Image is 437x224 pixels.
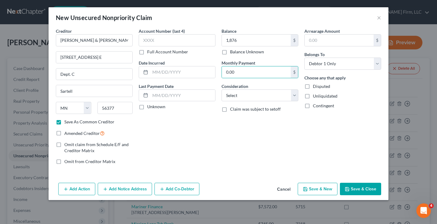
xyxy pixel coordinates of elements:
[139,28,185,34] label: Account Number (last 4)
[313,93,337,99] span: Unliquidated
[230,106,281,112] span: Claim was subject to setoff
[139,83,174,89] label: Last Payment Date
[340,183,381,196] button: Save & Close
[147,104,165,110] label: Unknown
[56,52,132,63] input: Enter address...
[98,183,152,196] button: Add Notice Address
[64,119,114,125] label: Save As Common Creditor
[154,183,199,196] button: Add Co-Debtor
[298,183,337,196] button: Save & New
[291,66,298,78] div: $
[291,35,298,46] div: $
[374,35,381,46] div: $
[150,90,215,101] input: MM/DD/YYYY
[272,183,295,196] button: Cancel
[304,75,346,81] label: Choose any that apply
[222,28,236,34] label: Balance
[147,49,188,55] label: Full Account Number
[313,84,330,89] span: Disputed
[58,183,95,196] button: Add Action
[304,28,340,34] label: Arrearage Amount
[416,203,431,218] iframe: Intercom live chat
[56,85,132,97] input: Enter city...
[64,131,100,136] span: Amended Creditor
[139,60,165,66] label: Date Incurred
[222,35,291,46] input: 0.00
[56,13,152,22] div: New Unsecured Nonpriority Claim
[56,34,133,46] input: Search creditor by name...
[222,66,291,78] input: 0.00
[313,103,334,108] span: Contingent
[64,159,115,164] span: Omit from Creditor Matrix
[139,34,215,46] input: XXXX
[56,28,72,34] span: Creditor
[222,83,248,89] label: Consideration
[304,52,325,57] span: Belongs To
[222,60,255,66] label: Monthly Payment
[230,49,264,55] label: Balance Unknown
[377,14,381,21] button: ×
[97,102,133,114] input: Enter zip...
[56,69,132,80] input: Apt, Suite, etc...
[305,35,374,46] input: 0.00
[150,66,215,78] input: MM/DD/YYYY
[64,142,129,153] span: Omit claim from Schedule E/F and Creditor Matrix
[429,203,434,208] span: 4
